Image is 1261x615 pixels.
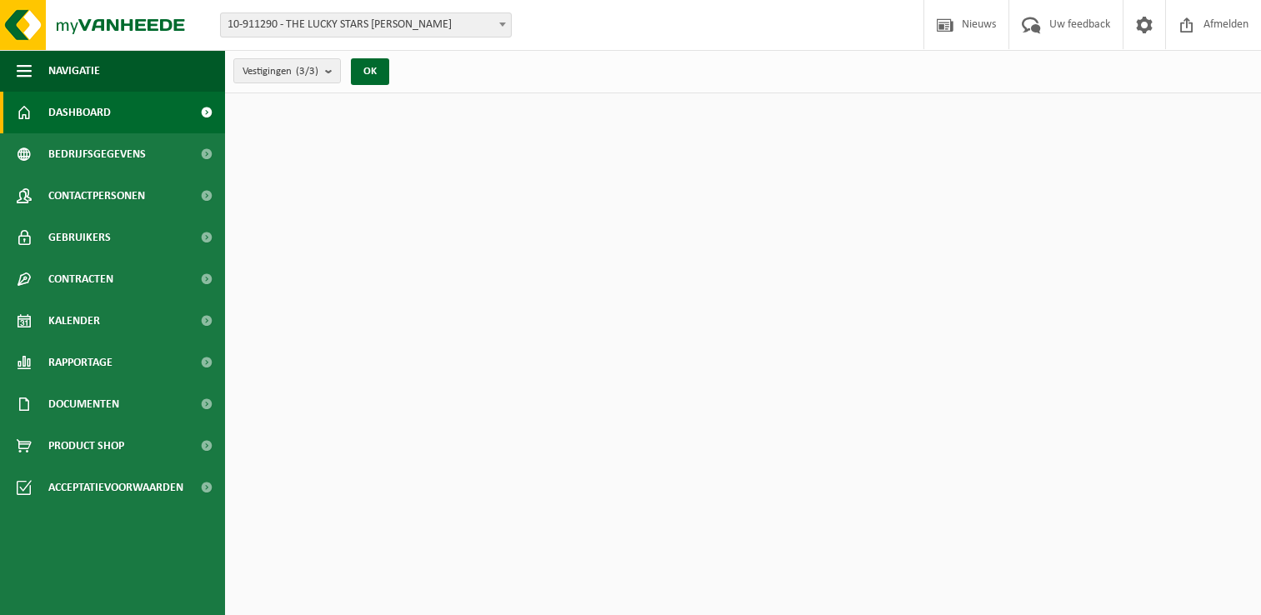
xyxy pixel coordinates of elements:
span: Product Shop [48,425,124,467]
span: 10-911290 - THE LUCKY STARS E.M - RONSE [221,13,511,37]
span: Vestigingen [243,59,318,84]
span: Acceptatievoorwaarden [48,467,183,508]
button: OK [351,58,389,85]
span: Kalender [48,300,100,342]
span: Bedrijfsgegevens [48,133,146,175]
span: Contactpersonen [48,175,145,217]
button: Vestigingen(3/3) [233,58,341,83]
count: (3/3) [296,66,318,77]
span: Rapportage [48,342,113,383]
span: Navigatie [48,50,100,92]
span: Documenten [48,383,119,425]
span: Gebruikers [48,217,111,258]
span: Dashboard [48,92,111,133]
span: Contracten [48,258,113,300]
span: 10-911290 - THE LUCKY STARS E.M - RONSE [220,12,512,37]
